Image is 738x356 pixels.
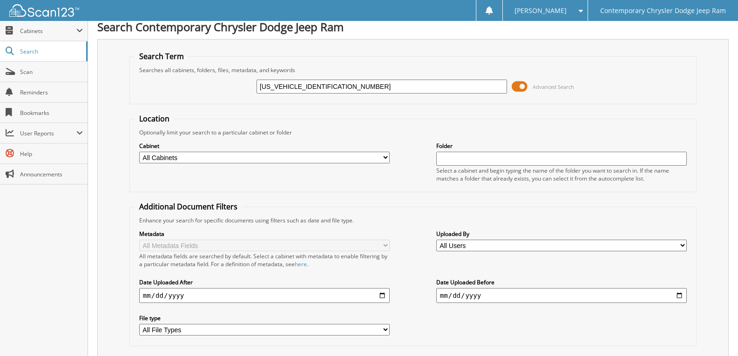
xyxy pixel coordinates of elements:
[20,47,81,55] span: Search
[436,167,687,182] div: Select a cabinet and begin typing the name of the folder you want to search in. If the name match...
[135,114,174,124] legend: Location
[139,314,390,322] label: File type
[691,311,738,356] iframe: Chat Widget
[436,230,687,238] label: Uploaded By
[20,109,83,117] span: Bookmarks
[9,4,79,17] img: scan123-logo-white.svg
[135,202,242,212] legend: Additional Document Filters
[20,68,83,76] span: Scan
[139,142,390,150] label: Cabinet
[97,19,729,34] h1: Search Contemporary Chrysler Dodge Jeep Ram
[20,27,76,35] span: Cabinets
[295,260,307,268] a: here
[135,128,691,136] div: Optionally limit your search to a particular cabinet or folder
[20,150,83,158] span: Help
[515,8,567,13] span: [PERSON_NAME]
[139,288,390,303] input: start
[436,142,687,150] label: Folder
[436,288,687,303] input: end
[20,170,83,178] span: Announcements
[20,129,76,137] span: User Reports
[436,278,687,286] label: Date Uploaded Before
[135,66,691,74] div: Searches all cabinets, folders, files, metadata, and keywords
[139,278,390,286] label: Date Uploaded After
[135,51,189,61] legend: Search Term
[533,83,574,90] span: Advanced Search
[135,216,691,224] div: Enhance your search for specific documents using filters such as date and file type.
[20,88,83,96] span: Reminders
[139,230,390,238] label: Metadata
[139,252,390,268] div: All metadata fields are searched by default. Select a cabinet with metadata to enable filtering b...
[600,8,726,13] span: Contemporary Chrysler Dodge Jeep Ram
